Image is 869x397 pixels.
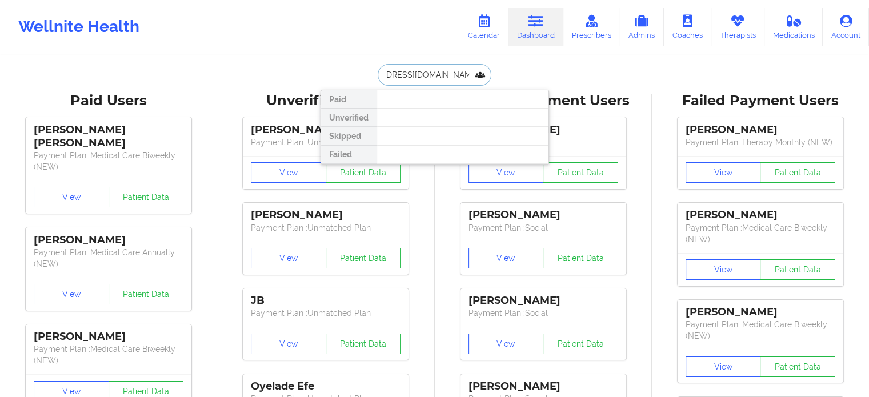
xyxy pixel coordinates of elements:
[468,380,618,393] div: [PERSON_NAME]
[764,8,823,46] a: Medications
[468,307,618,319] p: Payment Plan : Social
[34,284,109,304] button: View
[711,8,764,46] a: Therapists
[34,330,183,343] div: [PERSON_NAME]
[34,123,183,150] div: [PERSON_NAME] [PERSON_NAME]
[508,8,563,46] a: Dashboard
[823,8,869,46] a: Account
[321,109,377,127] div: Unverified
[543,334,618,354] button: Patient Data
[251,208,401,222] div: [PERSON_NAME]
[660,92,861,110] div: Failed Payment Users
[760,356,835,377] button: Patient Data
[468,162,544,183] button: View
[8,92,209,110] div: Paid Users
[686,259,761,280] button: View
[468,334,544,354] button: View
[326,334,401,354] button: Patient Data
[619,8,664,46] a: Admins
[34,343,183,366] p: Payment Plan : Medical Care Biweekly (NEW)
[760,162,835,183] button: Patient Data
[251,137,401,148] p: Payment Plan : Unmatched Plan
[686,222,835,245] p: Payment Plan : Medical Care Biweekly (NEW)
[459,8,508,46] a: Calendar
[686,123,835,137] div: [PERSON_NAME]
[251,294,401,307] div: JB
[543,248,618,268] button: Patient Data
[686,306,835,319] div: [PERSON_NAME]
[251,380,401,393] div: Oyelade Efe
[251,162,326,183] button: View
[34,187,109,207] button: View
[686,356,761,377] button: View
[326,162,401,183] button: Patient Data
[225,92,426,110] div: Unverified Users
[686,208,835,222] div: [PERSON_NAME]
[321,146,377,164] div: Failed
[34,247,183,270] p: Payment Plan : Medical Care Annually (NEW)
[251,123,401,137] div: [PERSON_NAME]
[321,127,377,145] div: Skipped
[34,234,183,247] div: [PERSON_NAME]
[326,248,401,268] button: Patient Data
[543,162,618,183] button: Patient Data
[468,208,618,222] div: [PERSON_NAME]
[563,8,620,46] a: Prescribers
[760,259,835,280] button: Patient Data
[686,319,835,342] p: Payment Plan : Medical Care Biweekly (NEW)
[468,222,618,234] p: Payment Plan : Social
[109,187,184,207] button: Patient Data
[468,248,544,268] button: View
[251,248,326,268] button: View
[686,162,761,183] button: View
[34,150,183,173] p: Payment Plan : Medical Care Biweekly (NEW)
[109,284,184,304] button: Patient Data
[251,334,326,354] button: View
[321,90,377,109] div: Paid
[686,137,835,148] p: Payment Plan : Therapy Monthly (NEW)
[468,294,618,307] div: [PERSON_NAME]
[664,8,711,46] a: Coaches
[251,307,401,319] p: Payment Plan : Unmatched Plan
[251,222,401,234] p: Payment Plan : Unmatched Plan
